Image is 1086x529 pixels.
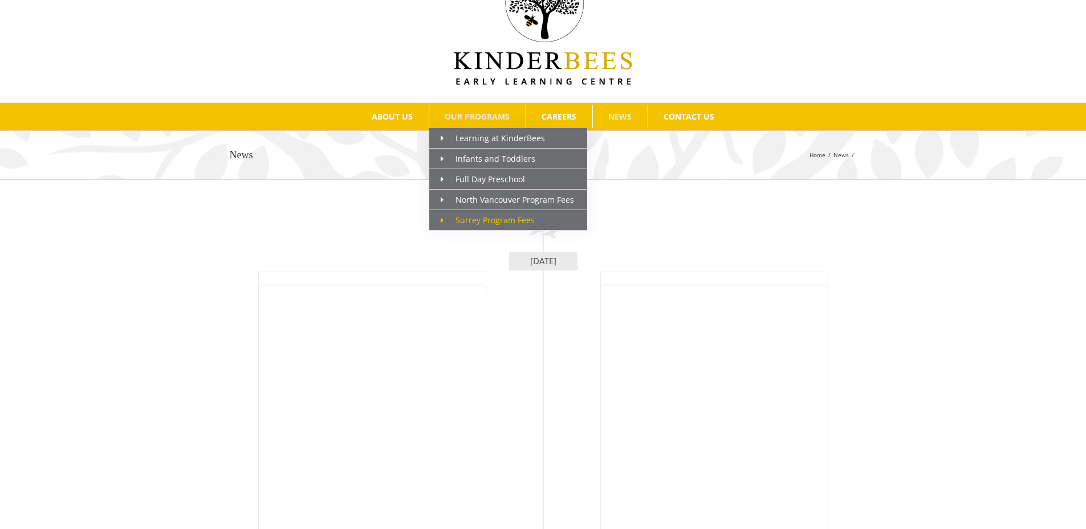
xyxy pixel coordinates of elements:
a: Surrey Program Fees [429,210,587,231]
a: North Vancouver Program Fees [429,190,587,210]
a: Infants and Toddlers [429,149,587,169]
span: CAREERS [542,113,576,121]
span: North Vancouver Program Fees [441,194,574,205]
span: NEWS [608,113,632,121]
h3: [DATE] [509,252,577,270]
a: Home [810,151,825,159]
nav: Breadcrumb [810,151,857,159]
span: ABOUT US [372,113,413,121]
span: Full Day Preschool [441,174,525,184]
span: Surrey Program Fees [441,215,535,225]
a: NEWS [593,105,648,128]
span: CONTACT US [664,113,714,121]
a: CAREERS [526,105,592,128]
nav: Main Menu [17,103,1069,130]
span: OUR PROGRAMS [445,113,510,121]
a: ABOUT US [356,105,429,128]
h1: News [230,149,253,161]
span: Learning at KinderBees [441,133,545,143]
span: News [833,151,849,159]
a: Learning at KinderBees [429,128,587,149]
a: Full Day Preschool [429,169,587,190]
a: CONTACT US [648,105,730,128]
span: Infants and Toddlers [441,153,535,164]
a: OUR PROGRAMS [429,105,526,128]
